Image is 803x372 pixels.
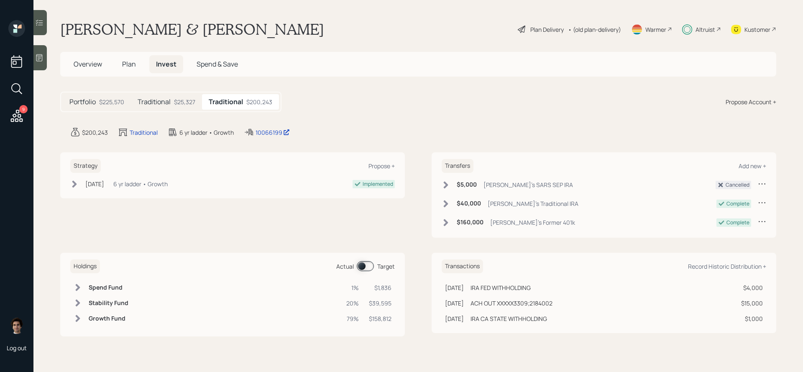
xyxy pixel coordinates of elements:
div: $39,595 [369,299,391,308]
div: Implemented [363,180,393,188]
h5: Traditional [138,98,171,106]
h6: Growth Fund [89,315,128,322]
img: harrison-schaefer-headshot-2.png [8,317,25,334]
div: [DATE] [445,314,464,323]
div: 20% [346,299,359,308]
h6: Transactions [442,259,483,273]
span: Overview [74,59,102,69]
div: $200,243 [82,128,108,137]
h6: Stability Fund [89,300,128,307]
div: [DATE] [445,283,464,292]
h6: $160,000 [457,219,483,226]
div: Plan Delivery [530,25,564,34]
div: 10066199 [256,128,290,137]
div: Complete [726,219,749,226]
span: Invest [156,59,176,69]
div: Log out [7,344,27,352]
div: Traditional [130,128,158,137]
div: Actual [336,262,354,271]
h6: $5,000 [457,181,477,188]
div: IRA FED WITHHOLDING [471,283,531,292]
div: $225,570 [99,97,124,106]
div: 9 [19,105,28,113]
div: $1,000 [741,314,763,323]
div: $1,836 [369,283,391,292]
div: Propose + [368,162,395,170]
h1: [PERSON_NAME] & [PERSON_NAME] [60,20,324,38]
h5: Traditional [209,98,243,106]
div: $25,327 [174,97,195,106]
div: • (old plan-delivery) [568,25,621,34]
h6: Holdings [70,259,100,273]
h6: Strategy [70,159,101,173]
span: Plan [122,59,136,69]
div: 6 yr ladder • Growth [113,180,168,188]
div: Target [377,262,395,271]
span: Spend & Save [197,59,238,69]
div: $200,243 [246,97,272,106]
div: 1% [346,283,359,292]
div: Record Historic Distribution + [688,262,766,270]
div: Warmer [645,25,666,34]
h6: Spend Fund [89,284,128,291]
div: $15,000 [741,299,763,308]
div: Add new + [739,162,766,170]
div: 6 yr ladder • Growth [179,128,234,137]
div: IRA CA STATE WITHHOLDING [471,314,547,323]
h6: Transfers [442,159,473,173]
div: ACH OUT XXXXX3309;2184002 [471,299,552,308]
div: Complete [726,200,749,208]
div: Cancelled [726,181,749,189]
div: Altruist [696,25,715,34]
h6: $40,000 [457,200,481,207]
div: [PERSON_NAME]'s SARS SEP IRA [483,180,573,189]
div: Kustomer [744,25,770,34]
div: [DATE] [445,299,464,308]
div: $4,000 [741,283,763,292]
div: $158,812 [369,314,391,323]
div: 79% [346,314,359,323]
div: [PERSON_NAME]'s Former 401k [490,218,575,227]
div: [DATE] [85,180,104,188]
div: [PERSON_NAME]'s Traditional IRA [488,199,578,208]
div: Propose Account + [726,97,776,106]
h5: Portfolio [69,98,96,106]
